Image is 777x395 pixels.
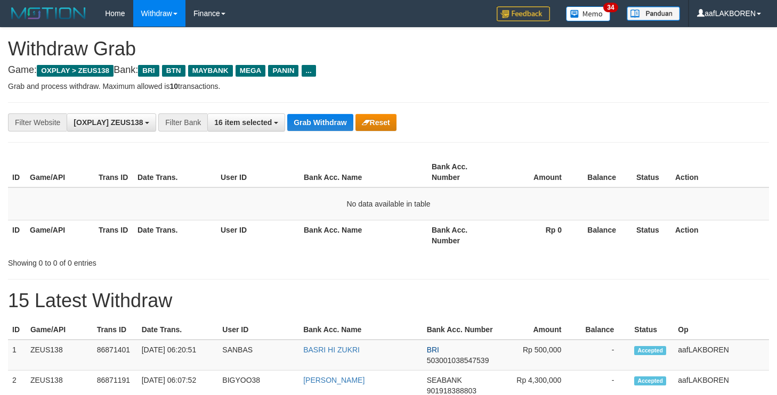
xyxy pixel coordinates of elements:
div: Filter Website [8,113,67,131]
th: Bank Acc. Name [300,157,427,187]
h4: Game: Bank: [8,65,769,76]
th: ID [8,320,26,340]
h1: 15 Latest Withdraw [8,290,769,311]
span: Accepted [634,376,666,385]
span: 16 item selected [214,118,272,127]
button: Reset [355,114,396,131]
a: BASRI HI ZUKRI [303,345,360,354]
td: ZEUS138 [26,340,93,371]
span: MEGA [236,65,266,77]
span: [OXPLAY] ZEUS138 [74,118,143,127]
span: 34 [603,3,618,12]
th: Date Trans. [137,320,218,340]
th: Balance [577,320,630,340]
th: Rp 0 [496,220,578,250]
img: MOTION_logo.png [8,5,89,21]
span: SEABANK [427,376,462,384]
button: [OXPLAY] ZEUS138 [67,113,156,131]
img: Feedback.jpg [497,6,550,21]
th: ID [8,157,26,187]
th: Balance [578,157,632,187]
td: No data available in table [8,187,769,220]
th: User ID [218,320,299,340]
th: Action [671,220,769,250]
th: Bank Acc. Name [300,220,427,250]
button: 16 item selected [207,113,285,131]
img: panduan.png [627,6,680,21]
th: Status [632,157,671,187]
th: Trans ID [93,320,137,340]
th: Bank Acc. Number [427,157,496,187]
span: Accepted [634,346,666,355]
th: Status [630,320,674,340]
p: Grab and process withdraw. Maximum allowed is transactions. [8,81,769,92]
span: BRI [427,345,439,354]
td: [DATE] 06:20:51 [137,340,218,371]
span: PANIN [268,65,298,77]
img: Button%20Memo.svg [566,6,611,21]
span: BTN [162,65,185,77]
th: Trans ID [94,220,133,250]
td: - [577,340,630,371]
div: Showing 0 to 0 of 0 entries [8,253,316,268]
td: 86871401 [93,340,137,371]
th: Trans ID [94,157,133,187]
span: OXPLAY > ZEUS138 [37,65,114,77]
th: Date Trans. [133,220,216,250]
h1: Withdraw Grab [8,38,769,60]
span: Copy 901918388803 to clipboard [427,386,476,395]
th: Status [632,220,671,250]
th: User ID [216,157,300,187]
div: Filter Bank [158,113,207,131]
span: MAYBANK [188,65,233,77]
th: Bank Acc. Name [299,320,422,340]
td: 1 [8,340,26,371]
th: User ID [216,220,300,250]
td: aafLAKBOREN [674,340,769,371]
th: Game/API [26,320,93,340]
a: [PERSON_NAME] [303,376,365,384]
th: Action [671,157,769,187]
th: Bank Acc. Number [427,220,496,250]
th: Date Trans. [133,157,216,187]
th: Game/API [26,157,94,187]
th: Amount [499,320,578,340]
strong: 10 [169,82,178,90]
th: Game/API [26,220,94,250]
span: Copy 503001038547539 to clipboard [427,356,489,365]
td: Rp 500,000 [499,340,578,371]
button: Grab Withdraw [287,114,353,131]
td: SANBAS [218,340,299,371]
th: Amount [496,157,578,187]
span: BRI [138,65,159,77]
th: Op [674,320,769,340]
th: Balance [578,220,632,250]
th: Bank Acc. Number [423,320,499,340]
th: ID [8,220,26,250]
span: ... [302,65,316,77]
